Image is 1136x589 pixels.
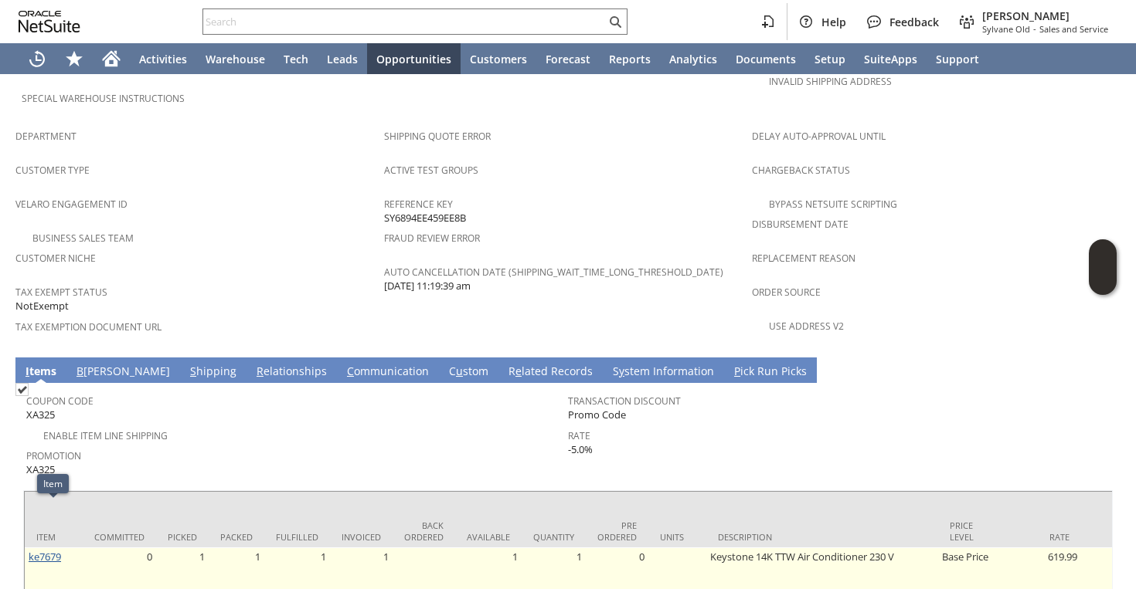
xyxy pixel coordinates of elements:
a: Order Source [752,286,821,299]
a: Chargeback Status [752,164,850,177]
a: Forecast [536,43,600,74]
span: P [734,364,740,378]
span: Promo Code [568,408,626,422]
a: Customer Type [15,164,90,177]
div: Committed [94,531,145,543]
span: Sales and Service [1039,23,1108,35]
a: Tax Exemption Document URL [15,320,162,333]
span: Help [821,15,846,29]
div: Description [718,531,927,543]
a: Delay Auto-Approval Until [752,130,886,143]
span: [PERSON_NAME] [982,8,1108,23]
span: y [619,364,624,378]
svg: Recent Records [28,49,46,68]
a: Disbursement Date [752,218,849,231]
input: Search [203,12,606,31]
span: B [77,364,83,378]
span: Support [936,52,979,66]
a: Customer Niche [15,252,96,265]
span: [DATE] 11:19:39 am [384,279,471,293]
a: Special Warehouse Instructions [22,92,185,105]
span: Setup [815,52,845,66]
span: Activities [139,52,187,66]
a: Department [15,130,77,143]
a: Communication [343,364,433,381]
div: Back Ordered [404,520,444,543]
span: -5.0% [568,442,593,457]
a: Leads [318,43,367,74]
a: B[PERSON_NAME] [73,364,174,381]
a: Custom [445,364,492,381]
a: Bypass NetSuite Scripting [769,198,897,211]
a: Tech [274,43,318,74]
span: SuiteApps [864,52,917,66]
a: Activities [130,43,196,74]
span: Tech [284,52,308,66]
a: Home [93,43,130,74]
a: Relationships [253,364,331,381]
a: Reference Key [384,198,453,211]
a: SuiteApps [855,43,927,74]
a: Recent Records [19,43,56,74]
a: Replacement reason [752,252,855,265]
span: I [26,364,29,378]
div: Invoiced [342,531,381,543]
a: Unrolled view on [1093,361,1111,379]
a: Items [22,364,60,381]
a: Transaction Discount [568,394,681,408]
span: - [1033,23,1036,35]
span: C [347,364,354,378]
div: Fulfilled [276,531,318,543]
a: Rate [568,429,590,442]
div: Picked [168,531,197,543]
span: Customers [470,52,527,66]
a: Support [927,43,988,74]
span: NotExempt [15,299,69,313]
div: Packed [220,531,253,543]
span: Opportunities [376,52,451,66]
span: XA325 [26,408,55,422]
a: Enable Item Line Shipping [43,429,168,442]
span: e [515,364,522,378]
a: Tax Exempt Status [15,286,107,299]
span: Warehouse [206,52,265,66]
div: Price Level [950,520,985,543]
a: Invalid Shipping Address [769,75,892,88]
span: Documents [736,52,796,66]
a: Setup [805,43,855,74]
a: Warehouse [196,43,274,74]
img: Checked [15,383,29,396]
div: Quantity [533,531,574,543]
span: Feedback [889,15,939,29]
a: Shipping Quote Error [384,130,491,143]
span: Oracle Guided Learning Widget. To move around, please hold and drag [1089,268,1117,296]
span: Sylvane Old [982,23,1030,35]
a: ke7679 [29,550,61,564]
a: Business Sales Team [32,232,134,245]
div: Shortcuts [56,43,93,74]
span: S [190,364,196,378]
a: Customers [461,43,536,74]
span: R [257,364,264,378]
a: Shipping [186,364,240,381]
span: XA325 [26,462,55,477]
div: Pre Ordered [597,520,637,543]
span: Leads [327,52,358,66]
a: Opportunities [367,43,461,74]
span: Reports [609,52,651,66]
a: Pick Run Picks [730,364,811,381]
span: Analytics [669,52,717,66]
a: Active Test Groups [384,164,478,177]
a: Velaro Engagement ID [15,198,128,211]
a: Documents [726,43,805,74]
iframe: Click here to launch Oracle Guided Learning Help Panel [1089,239,1117,295]
a: Use Address V2 [769,320,844,333]
a: Related Records [505,364,597,381]
svg: logo [19,11,80,32]
a: Promotion [26,449,81,462]
span: Forecast [546,52,590,66]
svg: Home [102,49,121,68]
a: Auto Cancellation Date (shipping_wait_time_long_threshold_date) [384,266,723,279]
a: Reports [600,43,660,74]
svg: Search [606,12,624,31]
